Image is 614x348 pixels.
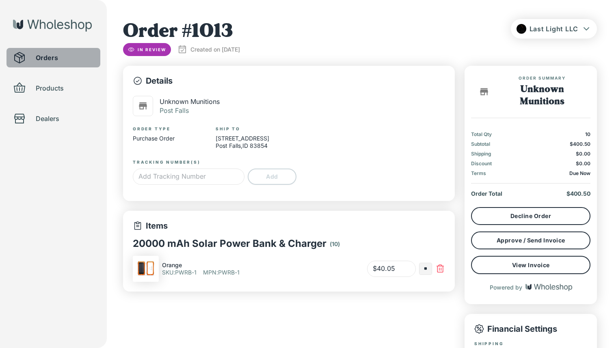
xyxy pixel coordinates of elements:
[190,46,240,53] p: Created on [DATE]
[471,256,590,274] button: View Invoice
[123,19,240,43] h1: Order # 1013
[36,53,94,63] span: Orders
[471,151,491,157] p: Shipping
[133,220,168,231] p: Items
[471,231,590,249] button: Approve / Send Invoice
[133,76,445,86] p: Details
[216,142,269,149] p: Post Falls , ID 83854
[162,262,182,269] p: Orange
[474,324,557,334] p: Financial Settings
[490,284,522,291] p: Powered by
[6,109,100,128] div: Dealers
[497,76,587,84] span: Order Summary
[525,284,572,291] img: Wholeshop logo
[133,256,159,282] img: IMG_6196_2.jpg
[585,131,590,138] p: 10
[133,159,200,165] label: Tracking Number(s)
[6,78,100,98] div: Products
[570,141,590,147] span: $400.50
[13,19,92,32] img: Wholeshop logo
[216,126,240,132] label: Ship To
[517,24,526,34] img: FUwHs7S6xG-Screenshot_2025-03-10_at_3.27.31_PM.png
[203,269,240,276] p: MPN : PWRB-1
[6,48,100,67] div: Orders
[330,239,340,249] p: ( 10 )
[576,160,590,166] span: $0.00
[162,269,197,276] p: SKU : PWRB-1
[471,170,486,177] p: Terms
[216,135,269,142] p: [STREET_ADDRESS]
[160,106,220,115] p: Post Falls
[160,97,220,106] p: Unknown Munitions
[497,84,587,108] h1: Unknown Munitions
[36,83,94,93] span: Products
[36,114,94,123] span: Dealers
[474,341,504,346] label: Shipping
[133,169,244,185] input: Add Tracking Number
[133,47,171,52] span: In Review
[566,190,590,197] span: $400.50
[133,135,175,142] p: Purchase Order
[471,160,492,167] p: Discount
[530,25,579,33] span: Last Light LLC
[471,190,502,197] p: Order Total
[133,238,326,249] p: 20000 mAh Solar Power Bank & Charger
[471,131,492,138] p: Total Qty
[133,126,171,132] label: Order Type
[471,141,490,147] p: Subtotal
[511,19,597,39] button: Last Light LLC
[569,170,590,177] p: Due Now
[576,151,590,157] span: $0.00
[471,207,590,225] button: Decline Order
